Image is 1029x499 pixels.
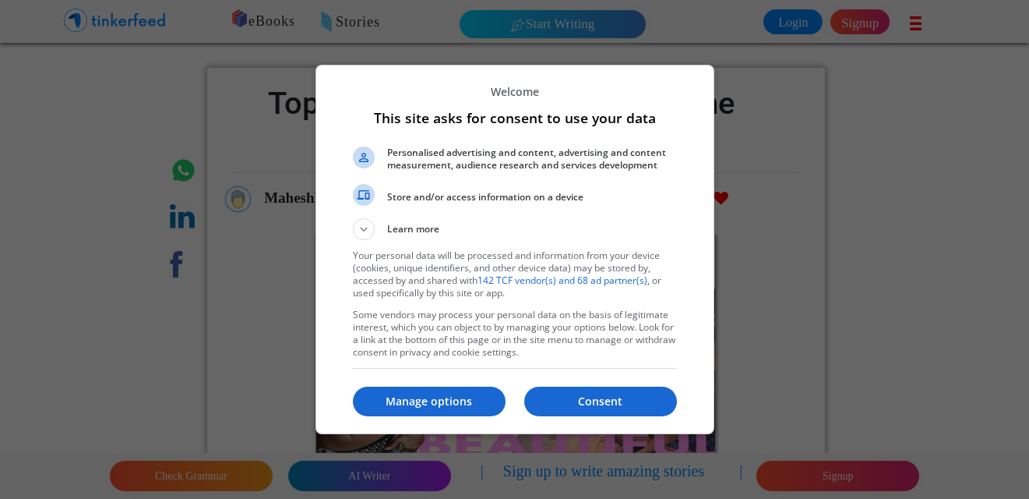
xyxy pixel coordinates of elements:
span: Learn more [387,222,439,240]
p: Consent [524,394,677,409]
button: Consent [524,387,677,416]
h1: This site asks for consent to use your data [353,108,677,127]
button: Manage options [353,387,506,416]
p: Manage options [353,394,506,409]
p: Welcome [353,84,677,99]
a: 142 TCF vendor(s) and 68 ad partner(s) [477,274,647,287]
span: Store and/or access information on a device [387,191,677,203]
p: Your personal data will be processed and information from your device (cookies, unique identifier... [353,249,677,299]
span: Personalised advertising and content, advertising and content measurement, audience research and ... [387,147,677,172]
button: Learn more [353,218,677,240]
p: Some vendors may process your personal data on the basis of legitimate interest, which you can ob... [353,309,677,359]
div: This site asks for consent to use your data [315,65,714,434]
